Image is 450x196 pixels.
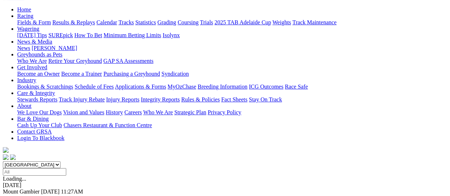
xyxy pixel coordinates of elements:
a: Login To Blackbook [17,135,64,141]
a: Fields & Form [17,19,51,25]
a: Care & Integrity [17,90,55,96]
a: Trials [200,19,213,25]
a: Race Safe [285,84,308,90]
span: 11:27AM [61,189,83,195]
a: News & Media [17,39,52,45]
a: GAP SA Assessments [103,58,154,64]
a: Strategic Plan [174,109,206,115]
a: Purchasing a Greyhound [103,71,160,77]
a: Stay On Track [249,96,282,102]
a: Weights [272,19,291,25]
a: ICG Outcomes [249,84,283,90]
img: facebook.svg [3,154,9,160]
a: Racing [17,13,33,19]
div: About [17,109,447,116]
div: Care & Integrity [17,96,447,103]
a: Chasers Restaurant & Function Centre [63,122,152,128]
span: Loading... [3,176,26,182]
a: Isolynx [163,32,180,38]
a: Injury Reports [106,96,139,102]
a: Who We Are [17,58,47,64]
a: Cash Up Your Club [17,122,62,128]
a: Careers [124,109,142,115]
a: MyOzChase [168,84,196,90]
a: Privacy Policy [208,109,241,115]
a: Tracks [118,19,134,25]
a: Become an Owner [17,71,60,77]
a: Home [17,6,31,12]
div: Racing [17,19,447,26]
a: How To Bet [74,32,102,38]
input: Select date [3,168,66,176]
a: SUREpick [48,32,73,38]
a: Bookings & Scratchings [17,84,73,90]
a: Statistics [135,19,156,25]
div: Industry [17,84,447,90]
a: Track Maintenance [292,19,337,25]
div: [DATE] [3,182,447,189]
a: We Love Our Dogs [17,109,62,115]
div: Wagering [17,32,447,39]
a: Applications & Forms [115,84,166,90]
a: Retire Your Greyhound [48,58,102,64]
a: Vision and Values [63,109,104,115]
a: Breeding Information [198,84,247,90]
div: Greyhounds as Pets [17,58,447,64]
span: [DATE] [41,189,60,195]
a: Coursing [178,19,199,25]
a: Integrity Reports [141,96,180,102]
a: History [106,109,123,115]
a: Bar & Dining [17,116,49,122]
div: News & Media [17,45,447,51]
a: Syndication [161,71,189,77]
a: Track Injury Rebate [59,96,105,102]
a: 2025 TAB Adelaide Cup [214,19,271,25]
a: Get Involved [17,64,47,70]
img: twitter.svg [10,154,16,160]
a: Calendar [96,19,117,25]
div: Get Involved [17,71,447,77]
a: Contact GRSA [17,129,52,135]
a: Stewards Reports [17,96,57,102]
a: Rules & Policies [181,96,220,102]
a: Fact Sheets [221,96,247,102]
span: Mount Gambier [3,189,40,195]
a: Who We Are [143,109,173,115]
a: Minimum Betting Limits [103,32,161,38]
img: logo-grsa-white.png [3,147,9,153]
a: News [17,45,30,51]
a: [PERSON_NAME] [32,45,77,51]
a: Become a Trainer [61,71,102,77]
a: Results & Replays [52,19,95,25]
div: Bar & Dining [17,122,447,129]
a: Grading [158,19,176,25]
a: Industry [17,77,36,83]
a: Wagering [17,26,39,32]
a: Schedule of Fees [74,84,113,90]
a: [DATE] Tips [17,32,47,38]
a: Greyhounds as Pets [17,51,62,57]
a: About [17,103,32,109]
